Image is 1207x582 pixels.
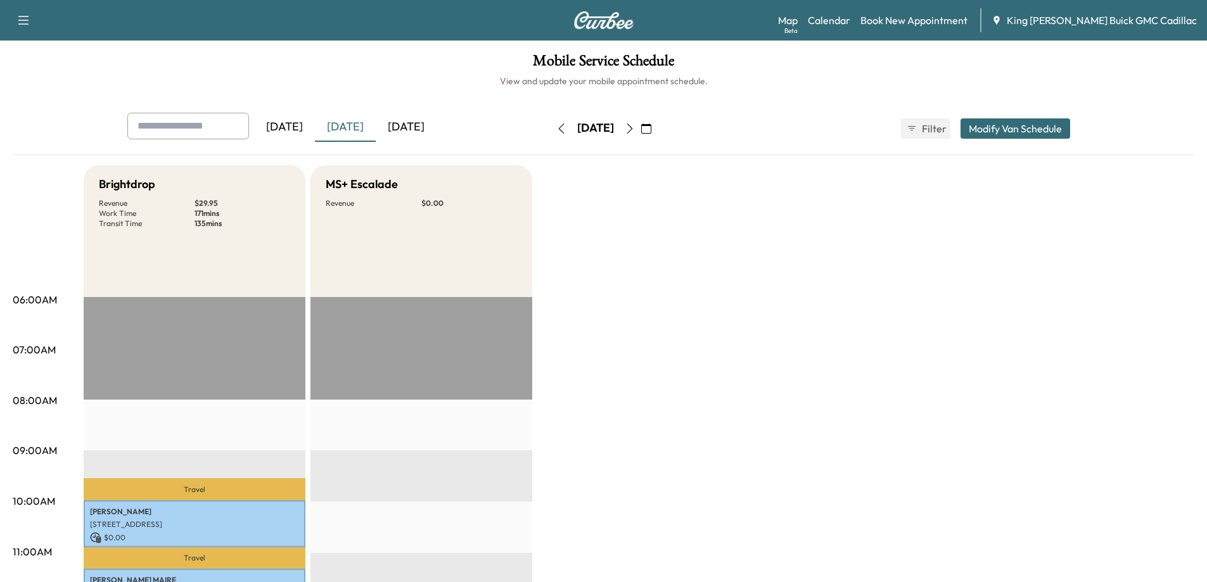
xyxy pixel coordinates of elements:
img: Curbee Logo [573,11,634,29]
p: 07:00AM [13,342,56,357]
p: 06:00AM [13,292,57,307]
p: Transit Time [99,218,195,229]
p: 11:00AM [13,544,52,559]
a: Calendar [808,13,850,28]
div: [DATE] [254,113,315,142]
a: MapBeta [778,13,798,28]
h6: View and update your mobile appointment schedule. [13,75,1194,87]
div: [DATE] [315,113,376,142]
span: Filter [922,121,945,136]
h1: Mobile Service Schedule [13,53,1194,75]
p: [PERSON_NAME] [90,507,299,517]
span: King [PERSON_NAME] Buick GMC Cadillac [1007,13,1197,28]
a: Book New Appointment [860,13,968,28]
p: Revenue [99,198,195,208]
p: $ 0.00 [90,532,299,543]
p: [STREET_ADDRESS] [90,519,299,529]
button: Modify Van Schedule [961,118,1070,139]
h5: MS+ Escalade [326,175,398,193]
p: Travel [84,547,305,569]
p: 9:59 am - 10:54 am [90,546,299,556]
p: $ 29.95 [195,198,290,208]
p: Travel [84,478,305,500]
button: Filter [901,118,950,139]
h5: Brightdrop [99,175,155,193]
p: 09:00AM [13,443,57,458]
div: Beta [784,26,798,35]
p: 171 mins [195,208,290,218]
p: 135 mins [195,218,290,229]
p: $ 0.00 [421,198,517,208]
p: Revenue [326,198,421,208]
div: [DATE] [577,120,614,136]
p: Work Time [99,208,195,218]
p: 10:00AM [13,493,55,509]
p: 08:00AM [13,393,57,408]
div: [DATE] [376,113,437,142]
